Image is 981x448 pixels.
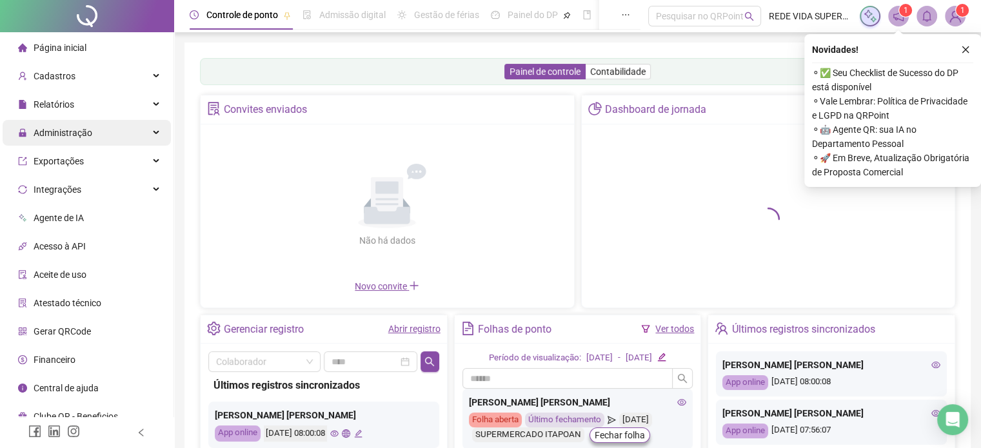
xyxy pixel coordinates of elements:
div: Gerenciar registro [224,318,304,340]
span: plus [409,280,419,291]
span: Novidades ! [812,43,858,57]
div: [DATE] 08:00:08 [264,425,327,442]
span: instagram [67,425,80,438]
span: Admissão digital [319,10,386,20]
span: clock-circle [190,10,199,19]
span: pushpin [563,12,571,19]
div: Folha aberta [469,413,522,427]
span: eye [931,360,940,369]
span: Integrações [34,184,81,195]
span: dashboard [491,10,500,19]
span: qrcode [18,327,27,336]
span: search [424,356,435,367]
span: Cadastros [34,71,75,81]
span: pie-chart [588,102,602,115]
span: REDE VIDA SUPERMERCADOS LTDA [769,9,852,23]
div: [PERSON_NAME] [PERSON_NAME] [469,395,687,409]
span: facebook [28,425,41,438]
span: Painel de controle [510,66,580,77]
span: left [137,428,146,437]
div: Convites enviados [224,99,307,121]
span: Relatórios [34,99,74,110]
span: sun [397,10,406,19]
span: dollar [18,355,27,364]
span: Contabilidade [590,66,646,77]
span: user-add [18,72,27,81]
span: search [744,12,754,21]
div: App online [722,375,768,390]
div: Últimos registros sincronizados [732,318,875,340]
span: audit [18,270,27,279]
span: Gestão de férias [414,10,479,20]
img: sparkle-icon.fc2bf0ac1784a2077858766a79e2daf3.svg [863,9,877,23]
span: 1 [960,6,965,15]
img: 1924 [946,6,965,26]
div: Open Intercom Messenger [937,404,968,435]
span: home [18,43,27,52]
span: export [18,157,27,166]
span: Controle de ponto [206,10,278,20]
span: ellipsis [621,10,630,19]
span: Central de ajuda [34,383,99,393]
div: [DATE] [586,351,613,365]
span: solution [207,102,221,115]
span: ⚬ Vale Lembrar: Política de Privacidade e LGPD na QRPoint [812,94,973,122]
span: Financeiro [34,355,75,365]
span: Exportações [34,156,84,166]
sup: Atualize o seu contato no menu Meus Dados [956,4,969,17]
span: Aceite de uso [34,269,86,280]
span: file [18,100,27,109]
span: edit [657,353,666,361]
div: Último fechamento [525,413,604,427]
span: Atestado técnico [34,298,101,308]
button: Fechar folha [590,427,650,443]
span: search [677,373,688,384]
div: Período de visualização: [489,351,581,365]
span: file-done [302,10,312,19]
span: setting [207,322,221,335]
span: ⚬ 🤖 Agente QR: sua IA no Departamento Pessoal [812,122,973,151]
div: Últimos registros sincronizados [213,377,434,393]
sup: 1 [899,4,912,17]
span: Painel do DP [508,10,558,20]
span: sync [18,185,27,194]
div: [PERSON_NAME] [PERSON_NAME] [722,406,940,420]
span: linkedin [48,425,61,438]
a: Abrir registro [388,324,441,334]
span: eye [931,409,940,418]
span: solution [18,298,27,307]
span: ⚬ 🚀 Em Breve, Atualização Obrigatória de Proposta Comercial [812,151,973,179]
span: Acesso à API [34,241,86,251]
span: lock [18,128,27,137]
div: [DATE] [619,413,652,427]
span: Clube QR - Beneficios [34,411,118,422]
div: Não há dados [328,233,446,248]
div: App online [215,425,261,442]
div: SUPERMERCADO ITAPOAN [472,427,584,442]
span: eye [330,429,339,438]
div: App online [722,424,768,438]
span: bell [921,10,933,22]
div: [PERSON_NAME] [PERSON_NAME] [722,358,940,372]
span: send [608,413,616,427]
span: global [342,429,350,438]
span: filter [641,324,650,333]
span: loading [755,206,781,232]
span: edit [354,429,362,438]
span: info-circle [18,384,27,393]
span: eye [677,398,686,407]
span: api [18,242,27,251]
div: [DATE] [626,351,652,365]
span: close [961,45,970,54]
span: notification [893,10,904,22]
div: Dashboard de jornada [605,99,706,121]
div: - [618,351,620,365]
span: book [582,10,591,19]
div: Folhas de ponto [478,318,551,340]
span: Novo convite [355,281,419,291]
span: Agente de IA [34,213,84,223]
span: Página inicial [34,43,86,53]
span: team [715,322,728,335]
a: Ver todos [655,324,694,334]
span: pushpin [283,12,291,19]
